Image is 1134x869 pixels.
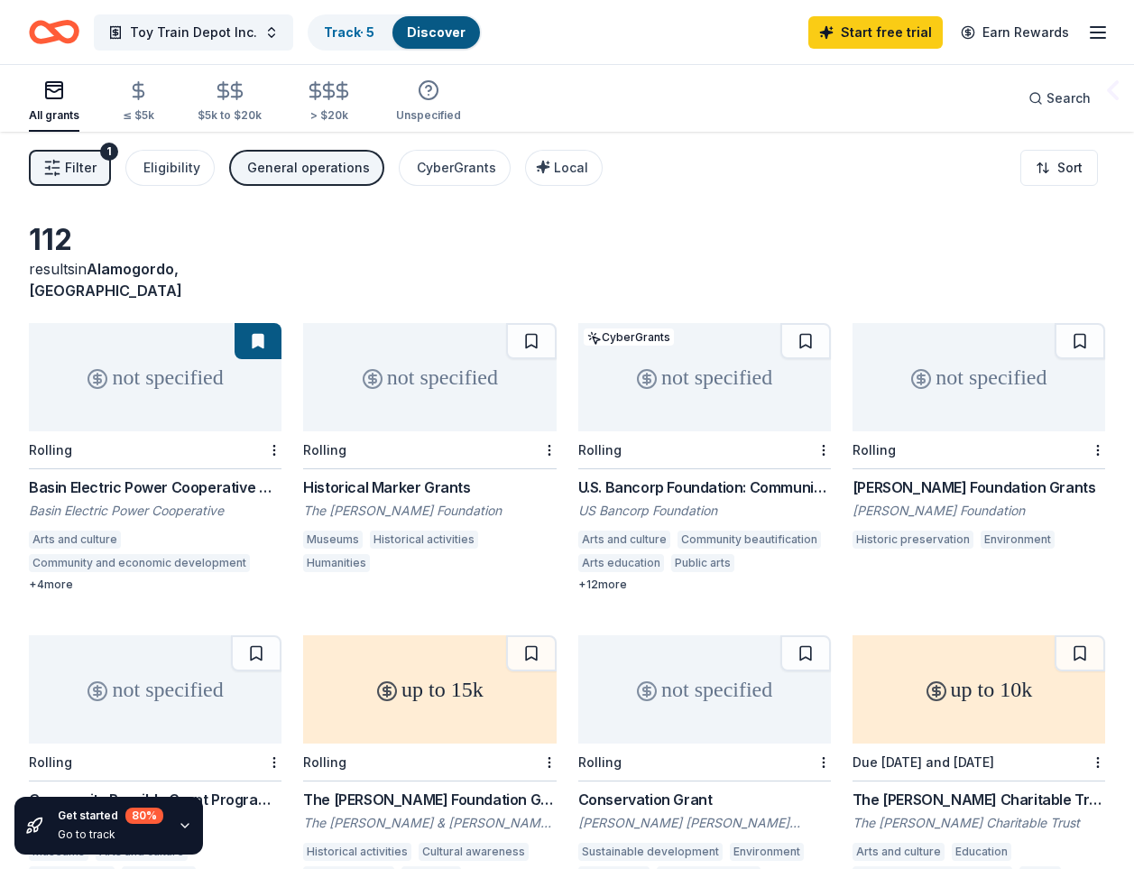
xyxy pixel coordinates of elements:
div: Due [DATE] and [DATE] [853,754,994,770]
a: Earn Rewards [950,16,1080,49]
div: 80 % [125,808,163,824]
div: + 4 more [29,578,281,592]
div: not specified [853,323,1105,431]
button: All grants [29,72,79,132]
div: Eligibility [143,157,200,179]
button: Track· 5Discover [308,14,482,51]
span: Sort [1057,157,1083,179]
div: Historical Marker Grants [303,476,556,498]
span: Alamogordo, [GEOGRAPHIC_DATA] [29,260,182,300]
a: not specifiedRollingBasin Electric Power Cooperative Charitable GivingBasin Electric Power Cooper... [29,323,281,592]
div: Arts education [578,554,664,572]
div: Rolling [578,442,622,458]
div: Arts and culture [29,531,121,549]
a: Track· 5 [324,24,374,40]
button: Local [525,150,603,186]
button: Unspecified [396,72,461,132]
div: The [PERSON_NAME] Charitable Trust Grant [853,789,1105,810]
div: Education [952,843,1011,861]
div: Community beautification [678,531,821,549]
span: Filter [65,157,97,179]
a: Start free trial [808,16,943,49]
div: Sustainable development [578,843,723,861]
div: Employment [742,554,816,572]
div: Environment [730,843,804,861]
div: 112 [29,222,281,258]
button: Eligibility [125,150,215,186]
div: not specified [29,635,281,744]
div: Rolling [29,442,72,458]
div: Rolling [303,442,346,458]
button: $5k to $20k [198,73,262,132]
div: Rolling [578,754,622,770]
div: The [PERSON_NAME] Foundation [303,502,556,520]
div: up to 10k [853,635,1105,744]
div: Arts and culture [578,531,670,549]
div: US Bancorp Foundation [578,502,831,520]
div: Environment [981,531,1055,549]
div: results [29,258,281,301]
div: up to 15k [303,635,556,744]
div: $5k to $20k [198,108,262,123]
button: Sort [1020,150,1098,186]
div: Arts and culture [853,843,945,861]
div: 1 [100,143,118,161]
div: Historical activities [303,843,411,861]
div: General operations [247,157,370,179]
div: Museums [303,531,363,549]
div: not specified [303,323,556,431]
div: The [PERSON_NAME] & [PERSON_NAME] Foundation [303,814,556,832]
button: CyberGrants [399,150,511,186]
div: not specified [578,635,831,744]
button: Toy Train Depot Inc. [94,14,293,51]
button: > $20k [305,73,353,132]
div: Rolling [303,754,346,770]
div: Community and economic development [29,554,250,572]
a: not specifiedCyberGrantsRollingU.S. Bancorp Foundation: Community Possible Grant ProgramUS Bancor... [578,323,831,592]
div: Public arts [671,554,734,572]
div: The [PERSON_NAME] Foundation Grant [303,789,556,810]
div: [PERSON_NAME] Foundation [853,502,1105,520]
span: Toy Train Depot Inc. [130,22,257,43]
div: Basin Electric Power Cooperative [29,502,281,520]
div: + 12 more [578,578,831,592]
button: Filter1 [29,150,111,186]
div: Unspecified [396,108,461,123]
a: not specifiedRolling[PERSON_NAME] Foundation Grants[PERSON_NAME] FoundationHistoric preservationE... [853,323,1105,554]
div: not specified [578,323,831,431]
button: Search [1014,80,1105,116]
div: Historic preservation [853,531,973,549]
div: ≤ $5k [123,108,154,123]
div: Historical activities [370,531,478,549]
button: General operations [229,150,384,186]
div: [PERSON_NAME] [PERSON_NAME] Foundation [578,814,831,832]
button: ≤ $5k [123,73,154,132]
div: Get started [58,808,163,824]
div: U.S. Bancorp Foundation: Community Possible Grant Program [578,476,831,498]
div: [PERSON_NAME] Foundation Grants [853,476,1105,498]
a: not specifiedRollingHistorical Marker GrantsThe [PERSON_NAME] FoundationMuseumsHistorical activit... [303,323,556,578]
span: Search [1046,88,1091,109]
div: Humanities [303,554,370,572]
span: Local [554,160,588,175]
div: Cultural awareness [419,843,529,861]
div: > $20k [305,108,353,123]
div: Rolling [29,754,72,770]
div: not specified [29,323,281,431]
div: All grants [29,108,79,123]
div: The [PERSON_NAME] Charitable Trust [853,814,1105,832]
a: Discover [407,24,466,40]
span: in [29,260,182,300]
div: CyberGrants [584,328,674,346]
div: CyberGrants [417,157,496,179]
a: Home [29,11,79,53]
div: Basin Electric Power Cooperative Charitable Giving [29,476,281,498]
div: Conservation Grant [578,789,831,810]
div: Go to track [58,827,163,842]
div: Rolling [853,442,896,458]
